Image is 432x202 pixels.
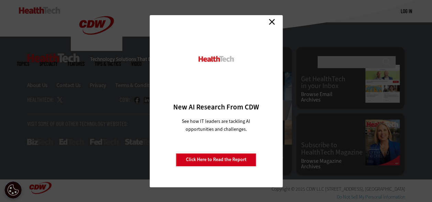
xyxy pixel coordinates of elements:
a: Close [267,17,277,27]
p: See how IT leaders are tackling AI opportunities and challenges. [174,117,258,133]
div: Cookie Settings [4,181,22,199]
button: Open Preferences [4,181,22,199]
h3: New AI Research From CDW [162,102,270,112]
img: HealthTech_0.png [197,55,235,63]
a: Click Here to Read the Report [176,153,256,166]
